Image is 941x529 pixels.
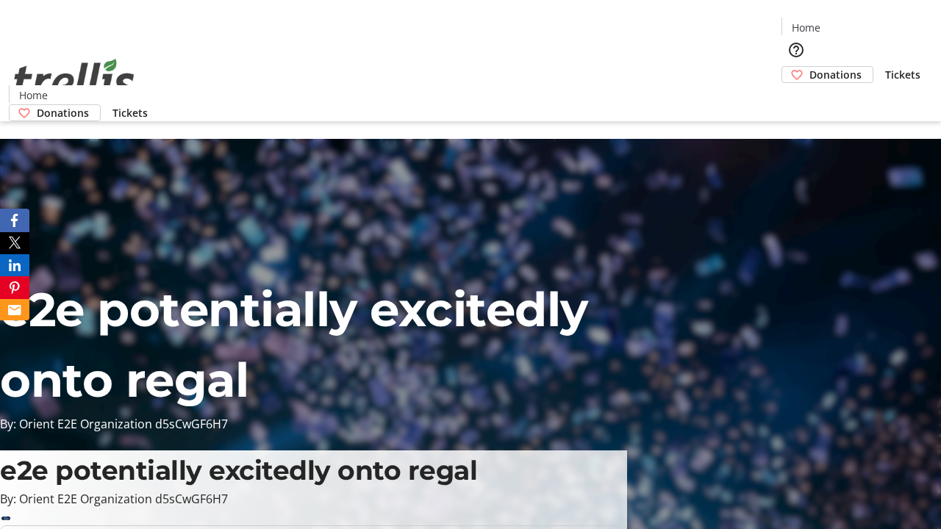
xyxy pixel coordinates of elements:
[782,20,829,35] a: Home
[885,67,920,82] span: Tickets
[37,105,89,120] span: Donations
[19,87,48,103] span: Home
[781,66,873,83] a: Donations
[9,104,101,121] a: Donations
[112,105,148,120] span: Tickets
[809,67,862,82] span: Donations
[873,67,932,82] a: Tickets
[781,83,811,112] button: Cart
[101,105,160,120] a: Tickets
[781,35,811,65] button: Help
[792,20,820,35] span: Home
[10,87,57,103] a: Home
[9,43,140,116] img: Orient E2E Organization d5sCwGF6H7's Logo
